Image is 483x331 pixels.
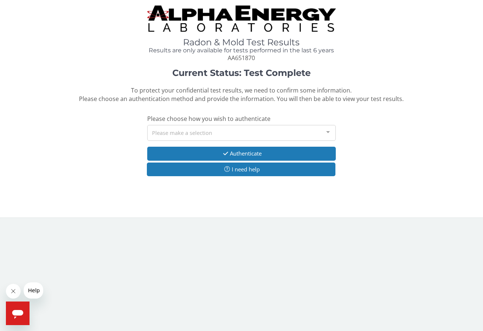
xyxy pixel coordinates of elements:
[147,163,336,176] button: I need help
[147,38,336,47] h1: Radon & Mold Test Results
[147,115,270,123] span: Please choose how you wish to authenticate
[147,6,336,32] img: TightCrop.jpg
[152,128,212,137] span: Please make a selection
[147,47,336,54] h4: Results are only available for tests performed in the last 6 years
[147,147,336,160] button: Authenticate
[228,54,255,62] span: AA651870
[79,86,404,103] span: To protect your confidential test results, we need to confirm some information. Please choose an ...
[172,67,311,78] strong: Current Status: Test Complete
[24,282,43,299] iframe: Message from company
[6,284,21,299] iframe: Close message
[6,302,30,325] iframe: Button to launch messaging window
